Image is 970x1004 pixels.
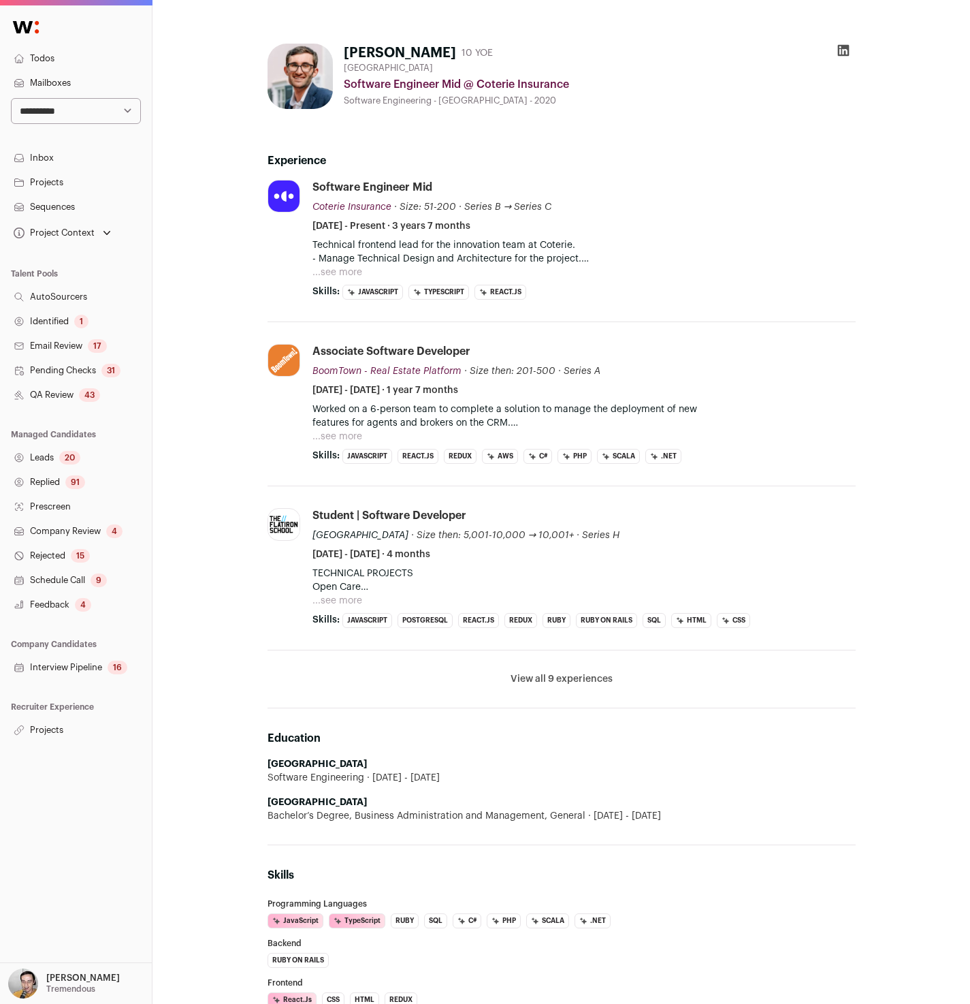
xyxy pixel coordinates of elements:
[459,200,462,214] span: ·
[474,285,526,300] li: React.js
[312,344,470,359] div: Associate Software Developer
[312,613,340,627] span: Skills:
[312,202,391,212] span: Coterie Insurance
[46,973,120,984] p: [PERSON_NAME]
[75,598,91,612] div: 4
[543,613,570,628] li: Ruby
[558,364,561,378] span: ·
[8,969,38,999] img: 144000-medium_jpg
[268,44,333,109] img: 063e4b78c4509e55916e9cb52783b934a041cef803816c052cbaf025b92e74d9
[482,449,518,464] li: AWS
[671,613,711,628] li: HTML
[268,979,856,987] h3: Frontend
[312,285,340,298] span: Skills:
[312,180,432,195] div: Software Engineer Mid
[268,953,329,968] li: Ruby on Rails
[268,867,856,883] h2: Skills
[487,913,521,928] li: PHP
[11,223,114,242] button: Open dropdown
[312,548,430,561] span: [DATE] - [DATE] · 4 months
[394,202,456,212] span: · Size: 51-200
[312,580,856,594] p: Open Care A yelp influenced website focused around summer camps and childcare information
[65,475,85,489] div: 91
[582,531,619,540] span: Series H
[398,449,438,464] li: React.js
[576,613,637,628] li: Ruby on Rails
[444,449,476,464] li: Redux
[329,913,385,928] li: TypeScript
[312,238,856,252] p: Technical frontend lead for the innovation team at Coterie.
[511,672,613,686] button: View all 9 experiences
[11,228,95,238] div: Project Context
[458,613,499,628] li: React.js
[312,594,362,608] button: ...see more
[526,913,569,928] li: Scala
[344,44,456,63] h1: [PERSON_NAME]
[268,771,856,785] div: Software Engineering
[464,202,552,212] span: Series B → Series C
[575,913,611,928] li: .NET
[504,613,537,628] li: Redux
[312,449,340,462] span: Skills:
[411,531,575,540] span: · Size then: 5,001-10,000 → 10,001+
[268,913,323,928] li: JavaScript
[462,46,493,60] div: 10 YOE
[312,403,856,430] p: Worked on a 6-person team to complete a solution to manage the deployment of new features for age...
[464,366,555,376] span: · Size then: 201-500
[46,984,95,994] p: Tremendous
[312,531,408,540] span: [GEOGRAPHIC_DATA]
[312,266,362,279] button: ...see more
[364,771,440,785] span: [DATE] - [DATE]
[101,364,120,377] div: 31
[344,63,433,74] span: [GEOGRAPHIC_DATA]
[74,315,88,328] div: 1
[557,449,592,464] li: PHP
[523,449,552,464] li: C#
[5,14,46,41] img: Wellfound
[268,730,856,747] h2: Education
[91,574,107,587] div: 9
[585,809,661,823] span: [DATE] - [DATE]
[344,76,856,93] div: Software Engineer Mid @ Coterie Insurance
[312,430,362,443] button: ...see more
[268,900,856,908] h3: Programming Languages
[344,95,856,106] div: Software Engineering - [GEOGRAPHIC_DATA] - 2020
[59,451,80,465] div: 20
[268,153,856,169] h2: Experience
[268,809,856,823] div: Bachelor’s Degree, Business Administration and Management, General
[643,613,666,628] li: SQL
[268,798,367,807] strong: [GEOGRAPHIC_DATA]
[312,508,466,523] div: Student | Software Developer
[312,252,856,266] p: - Manage Technical Design and Architecture for the project.
[577,529,579,542] span: ·
[268,181,300,212] img: 6284fd92d6dcf3ad08f5d487976247a2861a24eaaf7e636e622cab71b1e2143c.jpg
[88,339,107,353] div: 17
[453,913,481,928] li: C#
[312,383,458,397] span: [DATE] - [DATE] · 1 year 7 months
[71,549,90,563] div: 15
[268,345,300,376] img: 017f617a186f86102f965594a3943d195873000875f26d19eb0bd94eff0e265c.jpg
[79,388,100,402] div: 43
[312,366,462,376] span: BoomTown - Real Estate Platform
[645,449,681,464] li: .NET
[424,913,447,928] li: SQL
[312,219,470,233] span: [DATE] - Present · 3 years 7 months
[717,613,750,628] li: CSS
[342,613,392,628] li: JavaScript
[268,939,856,947] h3: Backend
[564,366,600,376] span: Series A
[108,661,127,674] div: 16
[398,613,453,628] li: PostgreSQL
[597,449,640,464] li: Scala
[268,759,367,769] strong: [GEOGRAPHIC_DATA]
[312,567,856,580] p: TECHNICAL PROJECTS
[342,285,403,300] li: JavaScript
[342,449,392,464] li: JavaScript
[408,285,469,300] li: TypeScript
[268,514,300,535] img: 8baba7b6d2dd92db9b11571690a99676337e597341be6cbc99a444df6753e67a.jpg
[391,913,419,928] li: Ruby
[5,969,123,999] button: Open dropdown
[106,524,123,538] div: 4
